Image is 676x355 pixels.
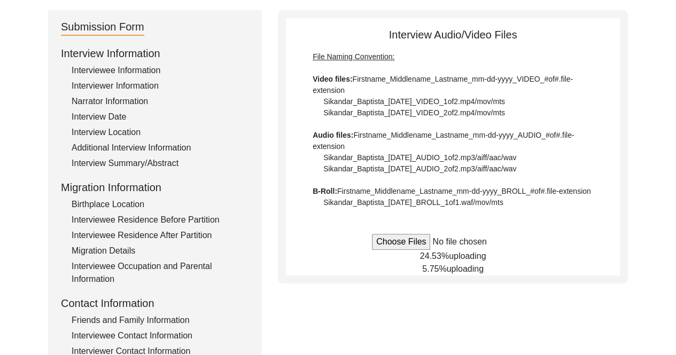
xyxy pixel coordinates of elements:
[61,45,249,61] div: Interview Information
[72,64,249,77] div: Interviewee Information
[72,95,249,108] div: Narrator Information
[72,329,249,342] div: Interviewee Contact Information
[313,51,593,208] div: Firstname_Middlename_Lastname_mm-dd-yyyy_VIDEO_#of#.file-extension Sikandar_Baptista_[DATE]_VIDEO...
[72,229,249,242] div: Interviewee Residence After Partition
[446,264,483,273] span: uploading
[313,52,394,61] span: File Naming Convention:
[72,314,249,327] div: Friends and Family Information
[72,198,249,211] div: Birthplace Location
[61,19,144,36] div: Submission Form
[72,111,249,123] div: Interview Date
[286,27,620,208] div: Interview Audio/Video Files
[313,187,337,195] b: B-Roll:
[72,157,249,170] div: Interview Summary/Abstract
[72,141,249,154] div: Additional Interview Information
[422,264,446,273] span: 5.75%
[313,75,352,83] b: Video files:
[72,260,249,286] div: Interviewee Occupation and Parental Information
[72,214,249,226] div: Interviewee Residence Before Partition
[72,244,249,257] div: Migration Details
[61,295,249,311] div: Contact Information
[72,80,249,92] div: Interviewer Information
[420,251,449,261] span: 24.53%
[72,126,249,139] div: Interview Location
[61,179,249,195] div: Migration Information
[313,131,353,139] b: Audio files:
[449,251,486,261] span: uploading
